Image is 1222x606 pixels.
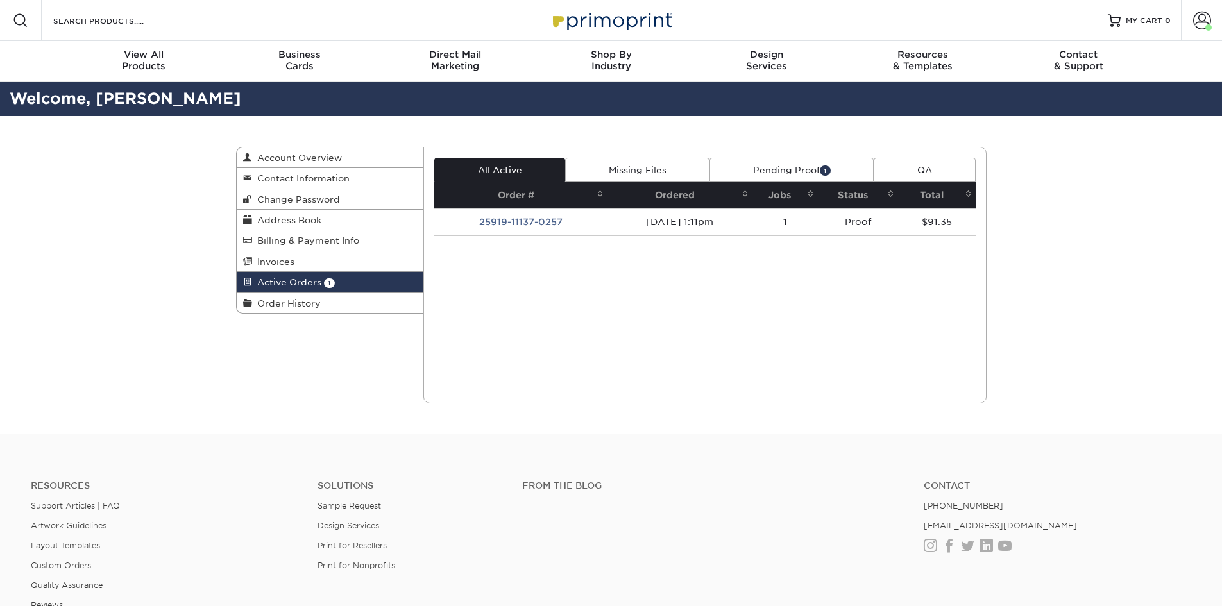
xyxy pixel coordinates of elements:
[709,158,874,182] a: Pending Proof1
[434,208,607,235] td: 25919-11137-0257
[252,277,321,287] span: Active Orders
[874,158,975,182] a: QA
[434,182,607,208] th: Order #
[1001,49,1157,72] div: & Support
[237,210,424,230] a: Address Book
[318,560,395,570] a: Print for Nonprofits
[533,41,689,82] a: Shop ByIndustry
[607,182,752,208] th: Ordered
[845,49,1001,60] span: Resources
[689,49,845,60] span: Design
[1001,41,1157,82] a: Contact& Support
[377,49,533,72] div: Marketing
[533,49,689,72] div: Industry
[31,521,106,530] a: Artwork Guidelines
[898,182,976,208] th: Total
[237,168,424,189] a: Contact Information
[1001,49,1157,60] span: Contact
[221,41,377,82] a: BusinessCards
[252,235,359,246] span: Billing & Payment Info
[924,521,1077,530] a: [EMAIL_ADDRESS][DOMAIN_NAME]
[237,189,424,210] a: Change Password
[318,501,381,510] a: Sample Request
[924,480,1191,491] a: Contact
[252,257,294,267] span: Invoices
[818,208,897,235] td: Proof
[66,49,222,60] span: View All
[689,41,845,82] a: DesignServices
[924,501,1003,510] a: [PHONE_NUMBER]
[820,165,831,175] span: 1
[565,158,709,182] a: Missing Files
[237,147,424,168] a: Account Overview
[237,272,424,292] a: Active Orders 1
[752,182,819,208] th: Jobs
[31,501,120,510] a: Support Articles | FAQ
[252,173,350,183] span: Contact Information
[221,49,377,60] span: Business
[252,298,321,308] span: Order History
[66,41,222,82] a: View AllProducts
[689,49,845,72] div: Services
[845,41,1001,82] a: Resources& Templates
[66,49,222,72] div: Products
[221,49,377,72] div: Cards
[237,230,424,251] a: Billing & Payment Info
[31,480,298,491] h4: Resources
[377,49,533,60] span: Direct Mail
[607,208,752,235] td: [DATE] 1:11pm
[1165,16,1171,25] span: 0
[318,480,503,491] h4: Solutions
[752,208,819,235] td: 1
[434,158,565,182] a: All Active
[252,153,342,163] span: Account Overview
[31,580,103,590] a: Quality Assurance
[324,278,335,288] span: 1
[237,293,424,313] a: Order History
[533,49,689,60] span: Shop By
[1126,15,1162,26] span: MY CART
[52,13,177,28] input: SEARCH PRODUCTS.....
[818,182,897,208] th: Status
[898,208,976,235] td: $91.35
[547,6,675,34] img: Primoprint
[252,194,340,205] span: Change Password
[318,521,379,530] a: Design Services
[31,560,91,570] a: Custom Orders
[377,41,533,82] a: Direct MailMarketing
[522,480,889,491] h4: From the Blog
[237,251,424,272] a: Invoices
[31,541,100,550] a: Layout Templates
[252,215,321,225] span: Address Book
[845,49,1001,72] div: & Templates
[318,541,387,550] a: Print for Resellers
